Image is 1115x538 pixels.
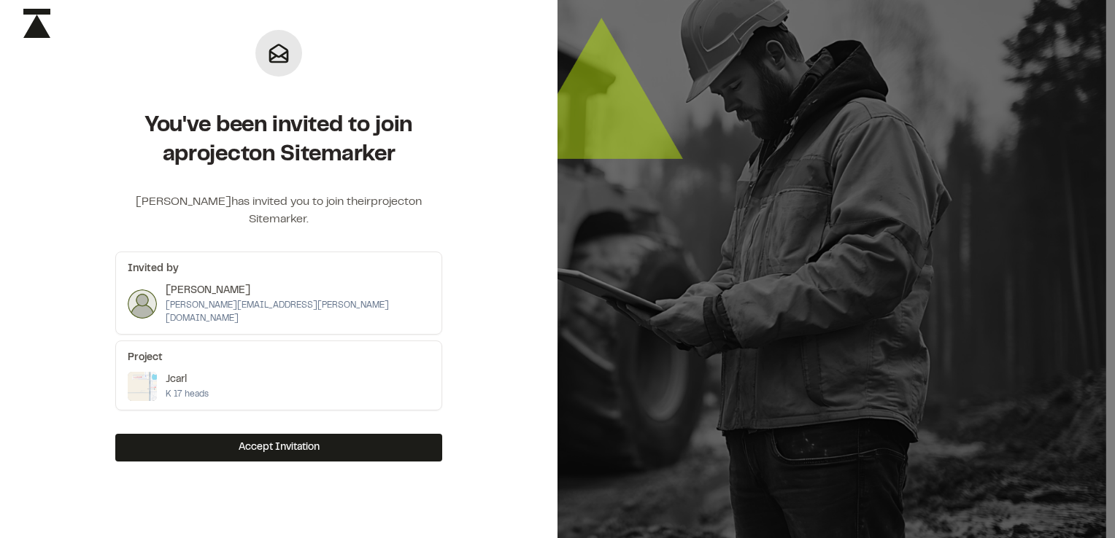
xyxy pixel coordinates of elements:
button: Accept Invitation [115,434,442,461]
p: [PERSON_NAME] has invited you to join their project on Sitemarker. [115,193,442,228]
img: staticmap [128,372,157,401]
img: photo [128,289,157,319]
p: Jcarl [166,372,209,388]
p: K 17 heads [166,388,209,401]
p: [PERSON_NAME][EMAIL_ADDRESS][PERSON_NAME][DOMAIN_NAME] [166,299,430,325]
h1: You've been invited to join a project on Sitemarker [115,112,442,170]
h4: Invited by [128,261,430,277]
h4: Project [128,350,430,366]
img: icon-black-rebrand.svg [23,9,50,38]
p: [PERSON_NAME] [166,283,430,299]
